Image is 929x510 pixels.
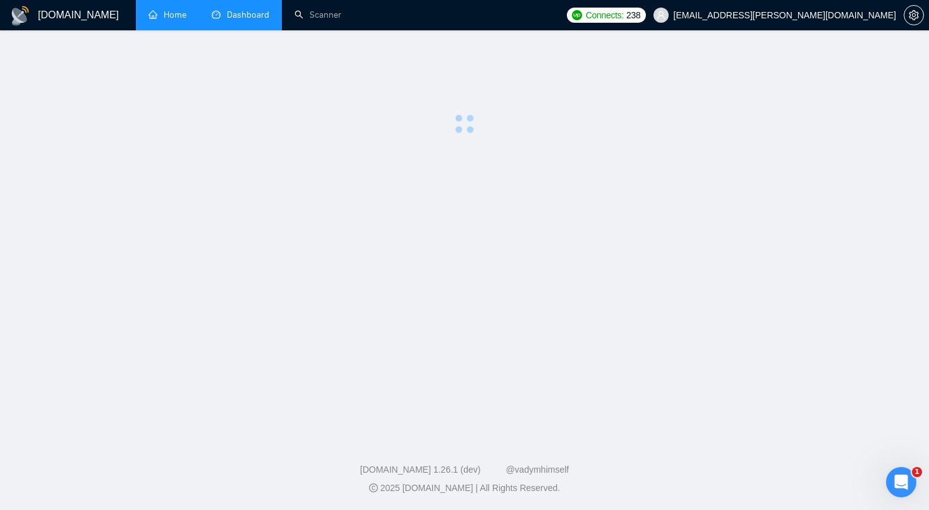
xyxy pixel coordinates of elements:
span: Connects: [586,8,624,22]
a: @vadymhimself [506,464,569,475]
img: logo [10,6,30,26]
button: setting [904,5,924,25]
span: 238 [626,8,640,22]
a: searchScanner [294,9,341,20]
img: upwork-logo.png [572,10,582,20]
span: 1 [912,467,922,477]
span: dashboard [212,10,221,19]
span: Dashboard [227,9,269,20]
iframe: Intercom live chat [886,467,916,497]
a: [DOMAIN_NAME] 1.26.1 (dev) [360,464,481,475]
span: user [657,11,665,20]
span: copyright [369,483,378,492]
span: setting [904,10,923,20]
a: setting [904,10,924,20]
div: 2025 [DOMAIN_NAME] | All Rights Reserved. [10,482,919,495]
a: homeHome [149,9,186,20]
